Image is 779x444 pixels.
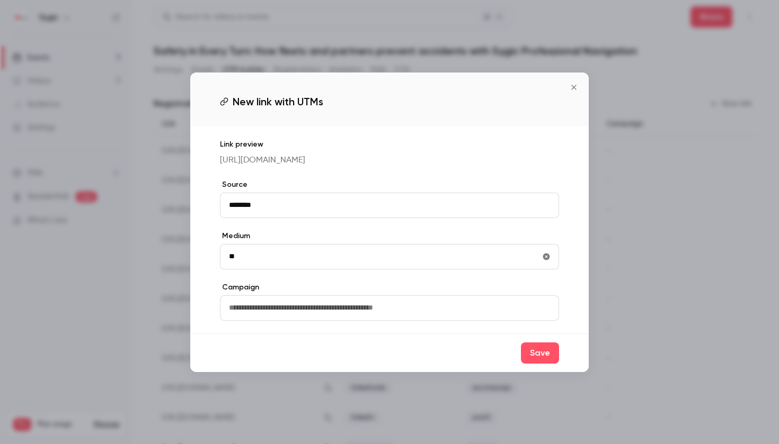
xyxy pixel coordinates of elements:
button: Save [521,342,559,364]
label: Campaign [220,282,559,293]
button: utmMedium [538,248,555,265]
span: New link with UTMs [233,94,323,110]
button: Close [563,77,585,98]
label: Medium [220,231,559,241]
p: Link preview [220,139,559,150]
p: [URL][DOMAIN_NAME] [220,154,559,167]
label: Source [220,179,559,190]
